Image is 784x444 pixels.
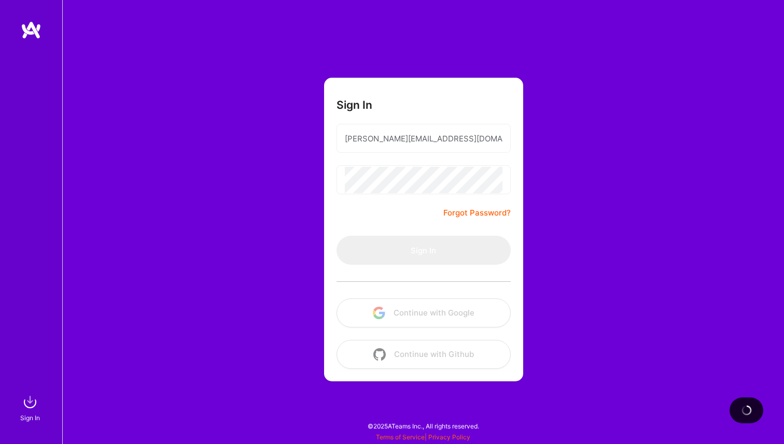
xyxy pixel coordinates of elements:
[62,413,784,439] div: © 2025 ATeams Inc., All rights reserved.
[337,236,511,265] button: Sign In
[337,98,372,111] h3: Sign In
[741,405,752,416] img: loading
[20,412,40,423] div: Sign In
[337,298,511,327] button: Continue with Google
[373,348,386,361] img: icon
[376,433,470,441] span: |
[345,125,502,152] input: Email...
[373,307,385,319] img: icon
[337,340,511,369] button: Continue with Github
[22,392,40,423] a: sign inSign In
[443,207,511,219] a: Forgot Password?
[20,392,40,412] img: sign in
[21,21,41,39] img: logo
[428,433,470,441] a: Privacy Policy
[376,433,425,441] a: Terms of Service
